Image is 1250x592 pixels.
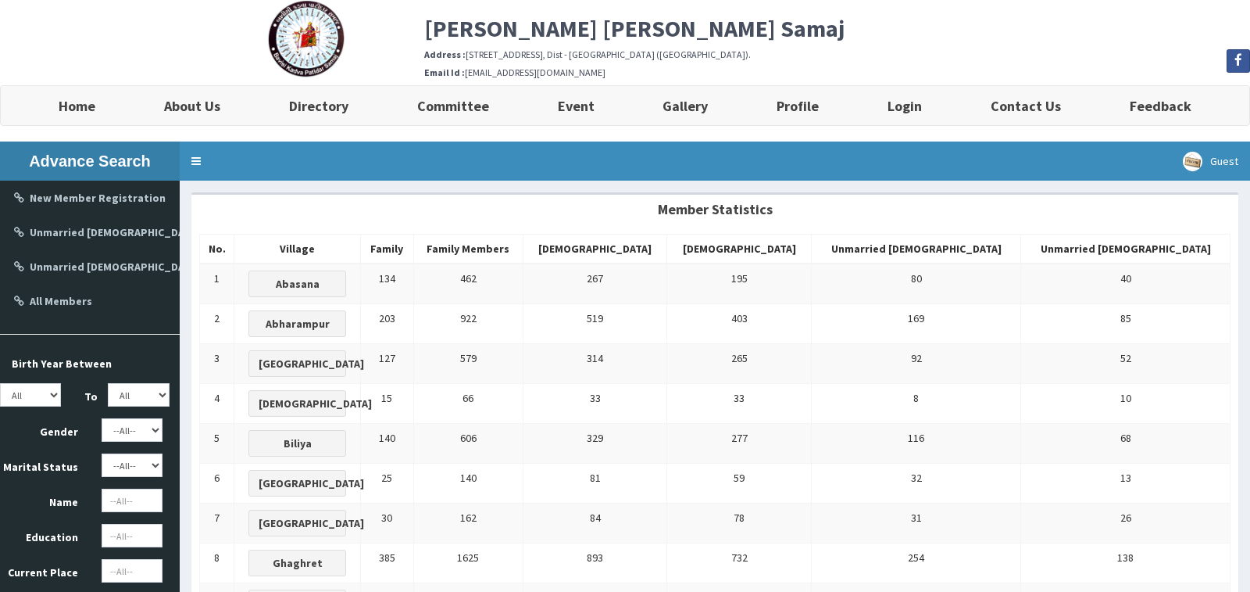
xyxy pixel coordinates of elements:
td: 134 [361,264,413,304]
td: 140 [361,424,413,464]
td: 1 [200,264,234,304]
button: Abharampur [248,310,346,337]
td: 33 [667,384,812,424]
a: Profile [742,86,853,125]
td: 84 [523,504,667,544]
td: 6 [200,464,234,504]
a: Feedback [1095,86,1226,125]
th: Family Members [413,235,523,264]
b: All Members [30,294,92,308]
b: Address : [424,48,466,60]
th: No. [200,235,234,264]
button: [GEOGRAPHIC_DATA] [248,350,346,377]
td: 116 [812,424,1021,464]
img: User Image [1183,152,1202,171]
td: 13 [1021,464,1230,504]
input: --All-- [102,489,162,512]
td: 195 [667,264,812,304]
td: 127 [361,344,413,384]
b: Biliya [284,436,312,450]
b: Contact Us [991,97,1061,115]
td: 66 [413,384,523,424]
td: 385 [361,544,413,583]
td: 8 [200,544,234,583]
td: 25 [361,464,413,504]
b: Abharampur [266,317,330,331]
td: 85 [1021,304,1230,344]
b: Profile [777,97,819,115]
input: --All-- [102,524,162,547]
a: Directory [255,86,383,125]
a: Home [24,86,130,125]
a: Committee [383,86,523,125]
label: To [73,383,96,404]
b: Unmarried [DEMOGRAPHIC_DATA] Candidate [30,225,256,239]
td: 10 [1021,384,1230,424]
td: 78 [667,504,812,544]
td: 59 [667,464,812,504]
td: 403 [667,304,812,344]
th: Unmarried [DEMOGRAPHIC_DATA] [812,235,1021,264]
a: Login [853,86,956,125]
td: 30 [361,504,413,544]
button: Biliya [248,430,346,457]
td: 5 [200,424,234,464]
td: 33 [523,384,667,424]
button: [GEOGRAPHIC_DATA] [248,510,346,536]
b: Unmarried [DEMOGRAPHIC_DATA] Candidate [30,260,256,274]
td: 314 [523,344,667,384]
td: 68 [1021,424,1230,464]
a: Guest [1171,142,1250,181]
input: --All-- [102,559,162,583]
td: 40 [1021,264,1230,304]
b: Committee [417,97,489,115]
td: 519 [523,304,667,344]
td: 922 [413,304,523,344]
td: 2 [200,304,234,344]
td: 4 [200,384,234,424]
th: [DEMOGRAPHIC_DATA] [523,235,667,264]
td: 26 [1021,504,1230,544]
td: 80 [812,264,1021,304]
td: 579 [413,344,523,384]
td: 893 [523,544,667,583]
a: Gallery [628,86,742,125]
td: 32 [812,464,1021,504]
th: Village [234,235,361,264]
button: Ghaghret [248,550,346,576]
b: Member Statistics [658,200,773,218]
h6: [STREET_ADDRESS], Dist - [GEOGRAPHIC_DATA] ([GEOGRAPHIC_DATA]). [424,49,1250,59]
td: 1625 [413,544,523,583]
td: 138 [1021,544,1230,583]
b: Abasana [276,277,320,291]
td: 732 [667,544,812,583]
a: About Us [130,86,255,125]
b: [PERSON_NAME] [PERSON_NAME] Samaj [424,13,845,43]
b: Feedback [1130,97,1191,115]
b: Login [887,97,922,115]
b: Event [558,97,595,115]
td: 3 [200,344,234,384]
b: [GEOGRAPHIC_DATA] [259,357,364,371]
td: 277 [667,424,812,464]
th: Family [361,235,413,264]
button: [DEMOGRAPHIC_DATA] [248,390,346,417]
td: 267 [523,264,667,304]
th: [DEMOGRAPHIC_DATA] [667,235,812,264]
td: 265 [667,344,812,384]
a: Contact Us [956,86,1095,125]
td: 92 [812,344,1021,384]
td: 81 [523,464,667,504]
td: 254 [812,544,1021,583]
button: Abasana [248,271,346,297]
td: 52 [1021,344,1230,384]
td: 7 [200,504,234,544]
b: Home [59,97,95,115]
td: 162 [413,504,523,544]
td: 31 [812,504,1021,544]
td: 203 [361,304,413,344]
td: 15 [361,384,413,424]
b: Advance Search [29,152,151,170]
b: New Member Registration [30,191,166,205]
b: Gallery [662,97,708,115]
